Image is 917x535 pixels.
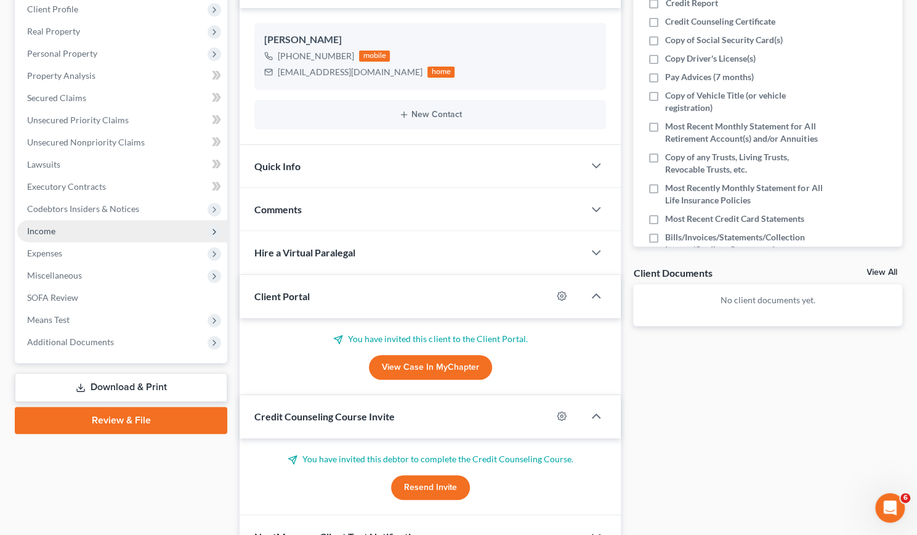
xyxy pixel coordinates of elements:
span: 6 [900,493,910,503]
span: Bills/Invoices/Statements/Collection Letters/Creditor Correspondence [665,231,824,256]
span: Copy of any Trusts, Living Trusts, Revocable Trusts, etc. [665,151,824,176]
span: Credit Counseling Certificate [665,15,775,28]
span: Quick Info [254,160,301,172]
span: Credit Counseling Course Invite [254,410,395,422]
a: View Case in MyChapter [369,355,492,380]
span: Client Portal [254,290,310,302]
a: View All [867,268,897,277]
span: Most Recently Monthly Statement for All Life Insurance Policies [665,182,824,206]
a: Unsecured Priority Claims [17,109,227,131]
a: Property Analysis [17,65,227,87]
p: You have invited this client to the Client Portal. [254,333,606,345]
span: Pay Advices (7 months) [665,71,754,83]
p: You have invited this debtor to complete the Credit Counseling Course. [254,453,606,465]
a: Review & File [15,407,227,434]
span: Most Recent Monthly Statement for All Retirement Account(s) and/or Annuities [665,120,824,145]
span: Means Test [27,314,70,325]
span: Secured Claims [27,92,86,103]
span: Unsecured Priority Claims [27,115,129,125]
a: Secured Claims [17,87,227,109]
p: No client documents yet. [643,294,892,306]
span: SOFA Review [27,292,78,303]
span: Copy of Vehicle Title (or vehicle registration) [665,89,824,114]
span: Copy of Social Security Card(s) [665,34,783,46]
div: [PERSON_NAME] [264,33,596,47]
button: Resend Invite [391,475,470,500]
div: home [427,67,454,78]
span: Miscellaneous [27,270,82,280]
span: Unsecured Nonpriority Claims [27,137,145,147]
a: Unsecured Nonpriority Claims [17,131,227,153]
span: Comments [254,203,302,215]
a: SOFA Review [17,287,227,309]
a: Executory Contracts [17,176,227,198]
div: [EMAIL_ADDRESS][DOMAIN_NAME] [278,66,422,78]
button: New Contact [264,110,596,120]
span: Codebtors Insiders & Notices [27,203,139,214]
span: Copy Driver's License(s) [665,52,756,65]
a: Download & Print [15,373,227,402]
div: Client Documents [633,266,712,279]
a: Lawsuits [17,153,227,176]
span: Personal Property [27,48,97,59]
div: [PHONE_NUMBER] [278,50,354,62]
span: Executory Contracts [27,181,106,192]
span: Real Property [27,26,80,36]
span: Additional Documents [27,337,114,347]
span: Lawsuits [27,159,60,169]
span: Income [27,226,55,236]
span: Most Recent Credit Card Statements [665,213,804,225]
span: Hire a Virtual Paralegal [254,247,355,258]
span: Client Profile [27,4,78,14]
span: Expenses [27,248,62,258]
div: mobile [359,51,390,62]
iframe: Intercom live chat [875,493,905,523]
span: Property Analysis [27,70,95,81]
